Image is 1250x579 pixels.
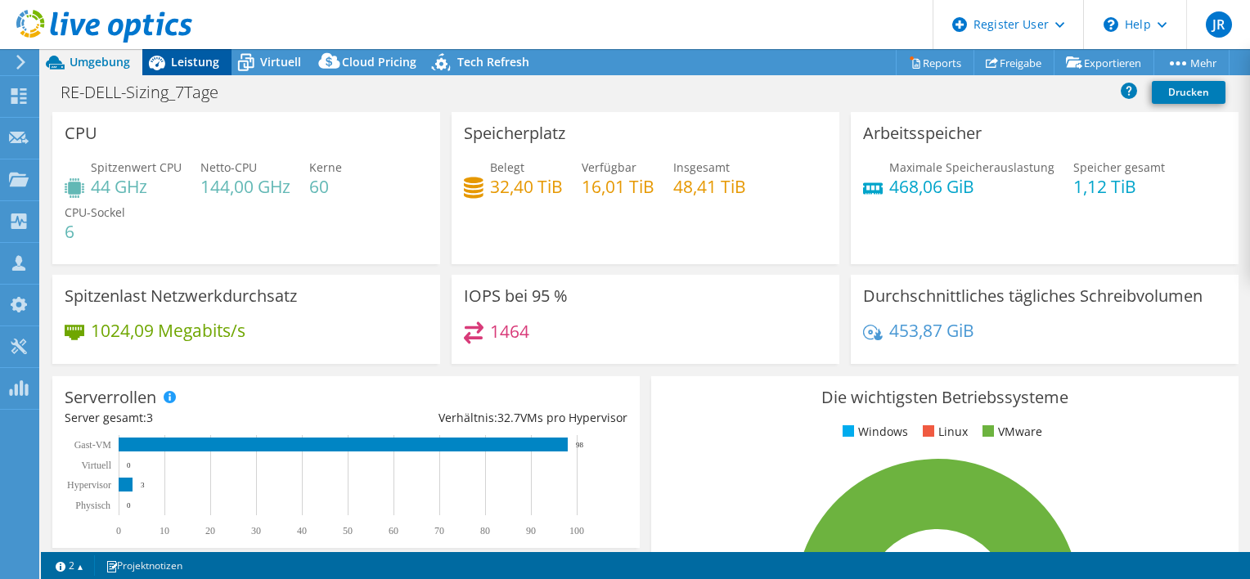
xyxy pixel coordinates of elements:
div: Server gesamt: [65,409,346,427]
span: Cloud Pricing [342,54,416,70]
h3: CPU [65,124,97,142]
a: 2 [44,555,95,576]
h3: Spitzenlast Netzwerkdurchsatz [65,287,297,305]
span: Kerne [309,159,342,175]
span: 32.7 [497,410,520,425]
a: Drucken [1152,81,1225,104]
h4: 6 [65,222,125,240]
text: 20 [205,525,215,536]
h3: IOPS bei 95 % [464,287,568,305]
text: Virtuell [81,460,111,471]
h4: 1,12 TiB [1073,177,1165,195]
span: Maximale Speicherauslastung [889,159,1054,175]
text: Hypervisor [67,479,111,491]
svg: \n [1104,17,1118,32]
a: Reports [896,50,974,75]
h4: 60 [309,177,342,195]
text: Gast-VM [74,439,112,451]
span: Belegt [490,159,524,175]
h1: RE-DELL-Sizing_7Tage [53,83,244,101]
a: Freigabe [973,50,1054,75]
li: Windows [839,423,908,441]
h4: 1464 [490,322,529,340]
h3: Arbeitsspeicher [863,124,982,142]
span: Tech Refresh [457,54,529,70]
h4: 16,01 TiB [582,177,654,195]
text: 10 [160,525,169,536]
text: 0 [116,525,121,536]
span: JR [1206,11,1232,38]
text: 60 [389,525,398,536]
text: 40 [297,525,307,536]
text: 90 [526,525,536,536]
text: 50 [343,525,353,536]
h4: 32,40 TiB [490,177,563,195]
text: 0 [127,461,131,469]
text: 98 [576,441,584,449]
span: Verfügbar [582,159,636,175]
h3: Speicherplatz [464,124,565,142]
span: Virtuell [260,54,301,70]
h4: 44 GHz [91,177,182,195]
text: 0 [127,501,131,509]
span: Speicher gesamt [1073,159,1165,175]
span: Netto-CPU [200,159,257,175]
text: 70 [434,525,444,536]
text: 80 [480,525,490,536]
h4: 468,06 GiB [889,177,1054,195]
text: 3 [141,481,145,489]
h3: Serverrollen [65,388,156,406]
span: Insgesamt [673,159,730,175]
text: 100 [569,525,584,536]
text: 30 [251,525,261,536]
h3: Durchschnittliches tägliches Schreibvolumen [863,287,1203,305]
a: Exportieren [1054,50,1154,75]
span: Leistung [171,54,219,70]
h4: 1024,09 Megabits/s [91,321,245,339]
a: Mehr [1153,50,1230,75]
h4: 48,41 TiB [673,177,746,195]
li: VMware [978,423,1042,441]
text: Physisch [75,500,110,511]
span: Spitzenwert CPU [91,159,182,175]
h4: 453,87 GiB [889,321,974,339]
span: CPU-Sockel [65,204,125,220]
h3: Die wichtigsten Betriebssysteme [663,388,1226,406]
div: Verhältnis: VMs pro Hypervisor [346,409,627,427]
span: 3 [146,410,153,425]
span: Umgebung [70,54,130,70]
li: Linux [919,423,968,441]
h4: 144,00 GHz [200,177,290,195]
a: Projektnotizen [94,555,194,576]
